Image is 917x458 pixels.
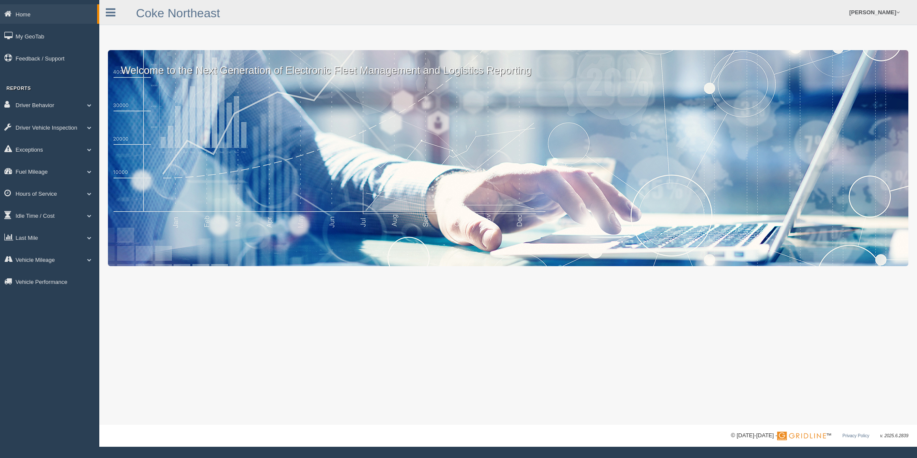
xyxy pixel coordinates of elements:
[136,6,220,20] a: Coke Northeast
[108,50,908,78] p: Welcome to the Next Generation of Electronic Fleet Management and Logistics Reporting
[731,431,908,440] div: © [DATE]-[DATE] - ™
[777,432,826,440] img: Gridline
[880,433,908,438] span: v. 2025.6.2839
[842,433,869,438] a: Privacy Policy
